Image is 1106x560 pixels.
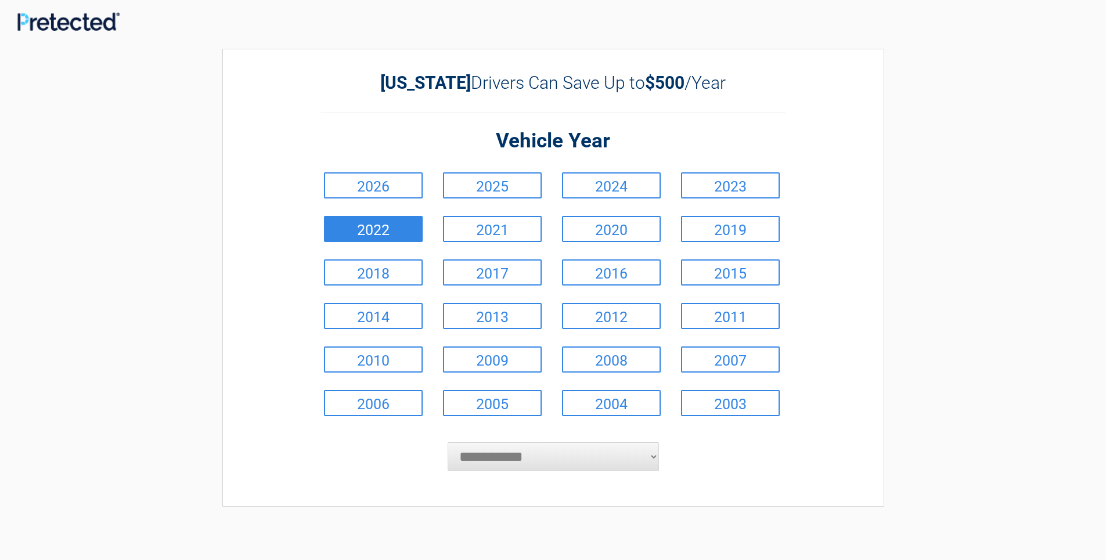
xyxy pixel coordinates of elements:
a: 2004 [562,390,661,416]
a: 2014 [324,303,423,329]
a: 2026 [324,172,423,198]
a: 2007 [681,346,780,373]
a: 2006 [324,390,423,416]
a: 2019 [681,216,780,242]
a: 2003 [681,390,780,416]
a: 2017 [443,259,542,286]
h2: Vehicle Year [321,128,786,155]
a: 2022 [324,216,423,242]
a: 2012 [562,303,661,329]
a: 2024 [562,172,661,198]
img: Main Logo [17,12,120,31]
b: [US_STATE] [380,73,471,93]
a: 2005 [443,390,542,416]
a: 2009 [443,346,542,373]
b: $500 [645,73,685,93]
a: 2013 [443,303,542,329]
a: 2016 [562,259,661,286]
a: 2020 [562,216,661,242]
a: 2018 [324,259,423,286]
a: 2008 [562,346,661,373]
a: 2023 [681,172,780,198]
a: 2025 [443,172,542,198]
a: 2015 [681,259,780,286]
h2: Drivers Can Save Up to /Year [321,73,786,93]
a: 2010 [324,346,423,373]
a: 2021 [443,216,542,242]
a: 2011 [681,303,780,329]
